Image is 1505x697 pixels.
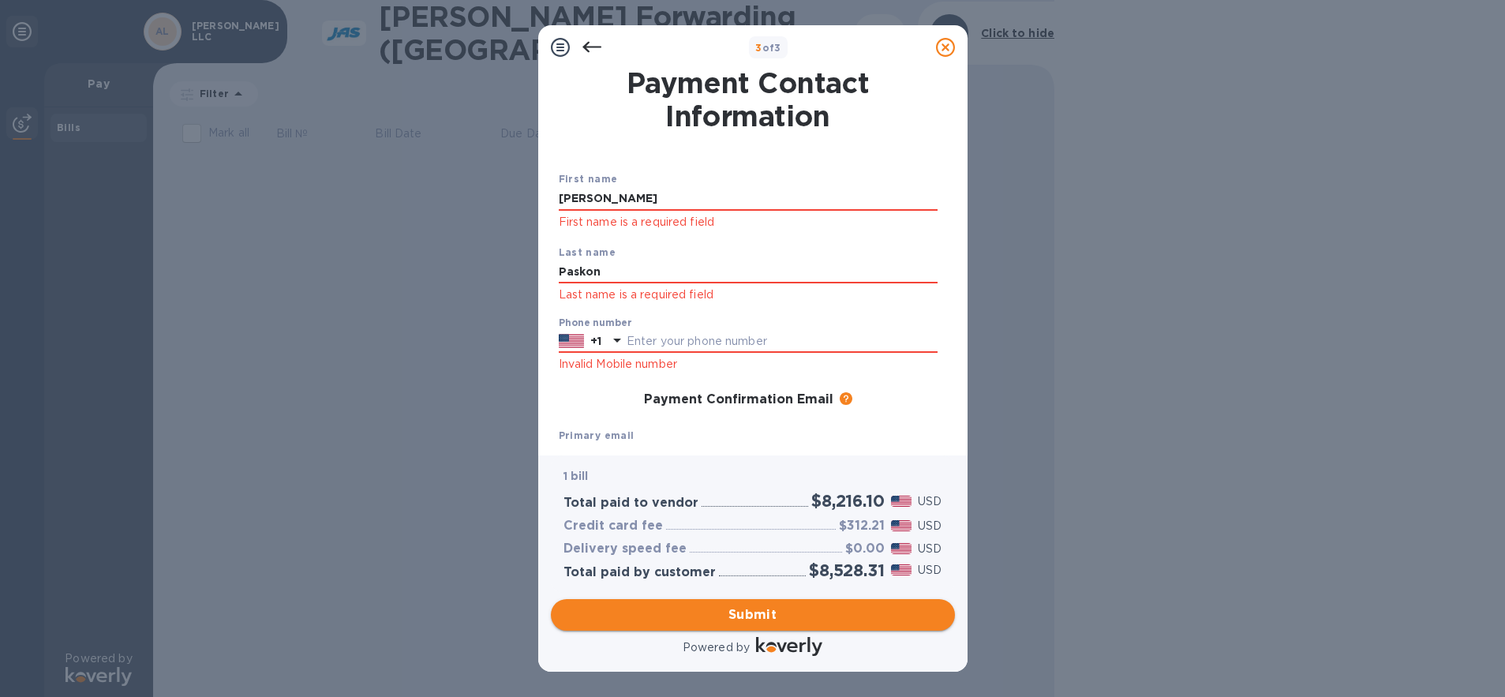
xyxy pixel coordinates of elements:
button: Submit [551,599,955,631]
img: USD [891,520,912,531]
img: USD [891,564,912,575]
span: 3 [755,42,762,54]
p: USD [918,562,942,579]
h2: $8,216.10 [811,491,884,511]
label: Phone number [559,318,631,328]
span: Submit [563,605,942,624]
b: 1 bill [563,470,589,482]
img: USD [891,496,912,507]
p: USD [918,493,942,510]
b: First name [559,173,618,185]
h1: Payment Contact Information [559,66,938,133]
p: First name is a required field [559,213,938,231]
img: US [559,332,584,350]
p: Powered by [683,639,750,656]
h3: Total paid by customer [563,565,716,580]
h3: Total paid to vendor [563,496,698,511]
p: USD [918,518,942,534]
b: Last name [559,246,616,258]
input: Enter your phone number [627,330,938,354]
input: Enter your first name [559,187,938,211]
p: Invalid Mobile number [559,355,938,373]
h3: $312.21 [839,519,885,534]
h3: Delivery speed fee [563,541,687,556]
b: of 3 [755,42,781,54]
h2: $8,528.31 [809,560,884,580]
p: Last name is a required field [559,286,938,304]
p: USD [918,541,942,557]
b: Primary email [559,429,635,441]
h3: $0.00 [845,541,885,556]
img: USD [891,543,912,554]
img: Logo [756,637,822,656]
input: Enter your last name [559,260,938,284]
h3: Credit card fee [563,519,663,534]
h3: Payment Confirmation Email [644,392,833,407]
p: +1 [590,333,601,349]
